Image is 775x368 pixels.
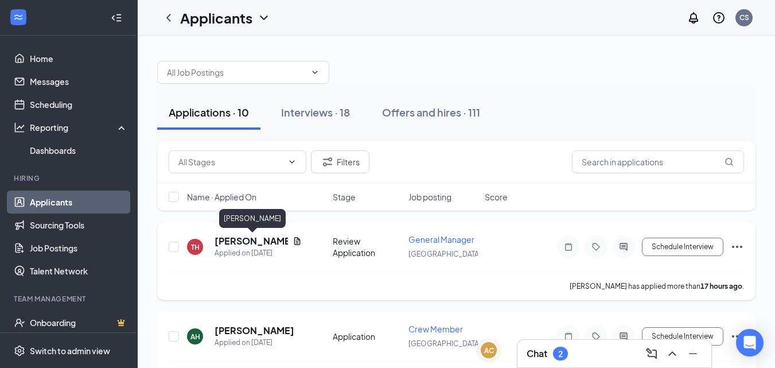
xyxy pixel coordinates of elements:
button: Schedule Interview [642,327,723,346]
span: [GEOGRAPHIC_DATA] [408,250,481,258]
a: OnboardingCrown [30,311,128,334]
svg: Analysis [14,122,25,133]
svg: ActiveChat [617,242,630,251]
span: Name · Applied On [187,191,256,203]
a: Sourcing Tools [30,214,128,237]
input: All Job Postings [167,66,306,79]
div: Review Application [333,235,402,258]
div: TH [191,242,200,252]
input: Search in applications [572,150,744,173]
svg: Note [562,332,575,341]
a: Applicants [30,191,128,214]
svg: ChevronUp [665,347,679,361]
button: ComposeMessage [642,344,661,363]
h5: [PERSON_NAME] [215,235,288,247]
span: Score [485,191,508,203]
div: Interviews · 18 [281,105,350,119]
svg: ComposeMessage [645,347,659,361]
h3: Chat [527,347,547,360]
svg: Ellipses [730,330,744,343]
div: Hiring [14,173,126,183]
svg: ChevronDown [287,157,297,166]
div: Application [333,331,402,342]
a: Home [30,47,128,70]
div: Team Management [14,294,126,304]
div: Applied on [DATE] [215,247,302,259]
span: Crew Member [408,324,463,334]
button: Schedule Interview [642,238,723,256]
svg: ChevronLeft [162,11,176,25]
svg: QuestionInfo [712,11,726,25]
svg: Settings [14,345,25,357]
div: [PERSON_NAME] [219,209,286,228]
div: Applications · 10 [169,105,249,119]
span: General Manager [408,234,474,245]
svg: WorkstreamLogo [13,11,24,23]
a: Dashboards [30,139,128,162]
svg: Tag [589,332,603,341]
div: Open Intercom Messenger [736,329,764,357]
svg: ChevronDown [257,11,271,25]
a: Job Postings [30,237,128,259]
svg: MagnifyingGlass [725,157,734,166]
b: 17 hours ago [700,282,742,290]
button: Minimize [684,344,702,363]
svg: Document [293,237,302,246]
svg: Notifications [687,11,700,25]
a: Talent Network [30,259,128,282]
svg: ActiveChat [617,332,630,341]
div: AH [190,332,200,342]
span: Job posting [408,191,451,203]
div: Switch to admin view [30,345,110,357]
h5: [PERSON_NAME] [215,324,294,337]
svg: Note [562,242,575,251]
div: CS [739,13,749,22]
span: [GEOGRAPHIC_DATA] [408,339,481,348]
svg: Collapse [111,12,122,24]
button: Filter Filters [311,150,369,173]
svg: Ellipses [730,240,744,254]
div: Applied on [DATE] [215,337,294,348]
div: Reporting [30,122,128,133]
p: [PERSON_NAME] has applied more than . [570,281,744,291]
span: Stage [333,191,356,203]
input: All Stages [178,156,283,168]
h1: Applicants [180,8,252,28]
button: ChevronUp [663,344,681,363]
a: Messages [30,70,128,93]
svg: Tag [589,242,603,251]
a: Scheduling [30,93,128,116]
svg: ChevronDown [310,68,320,77]
svg: Filter [321,155,334,169]
div: Offers and hires · 111 [382,105,480,119]
div: AC [484,346,494,355]
svg: Minimize [686,347,700,361]
div: 2 [558,349,563,359]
